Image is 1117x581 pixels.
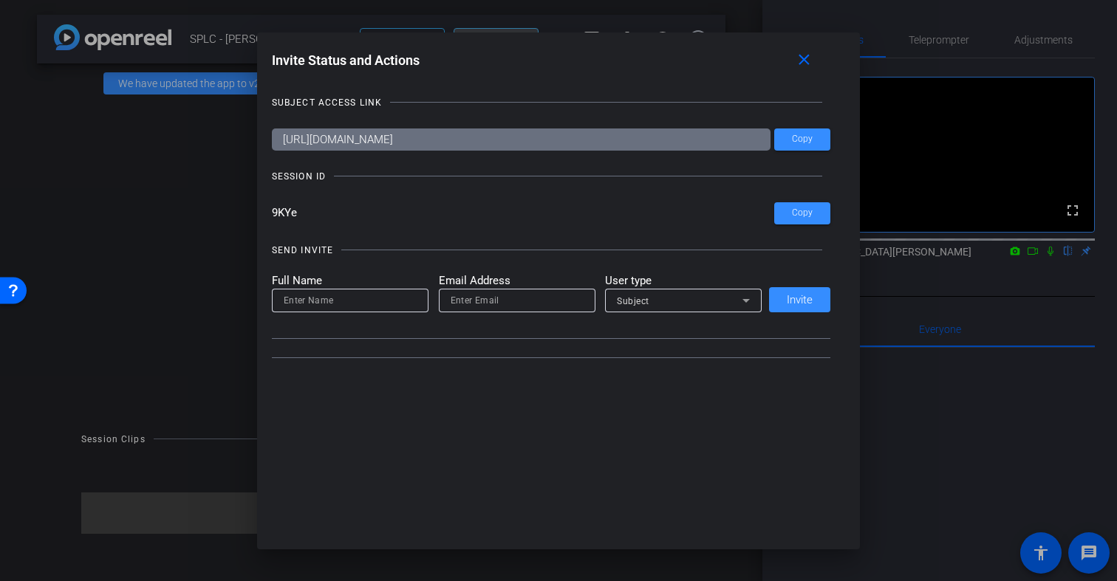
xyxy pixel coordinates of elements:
div: SUBJECT ACCESS LINK [272,95,382,110]
openreel-title-line: SEND INVITE [272,243,831,258]
mat-label: User type [605,272,762,289]
div: SESSION ID [272,169,326,184]
button: Copy [774,128,830,151]
openreel-title-line: SESSION ID [272,169,831,184]
span: Copy [792,134,813,145]
input: Enter Name [284,292,417,309]
input: Enter Email [451,292,584,309]
button: Copy [774,202,830,224]
span: Subject [617,296,649,306]
div: SEND INVITE [272,243,333,258]
openreel-title-line: SUBJECT ACCESS LINK [272,95,831,110]
div: Invite Status and Actions [272,47,831,74]
span: Copy [792,207,813,219]
mat-label: Full Name [272,272,428,289]
mat-icon: close [795,51,813,69]
mat-label: Email Address [439,272,595,289]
